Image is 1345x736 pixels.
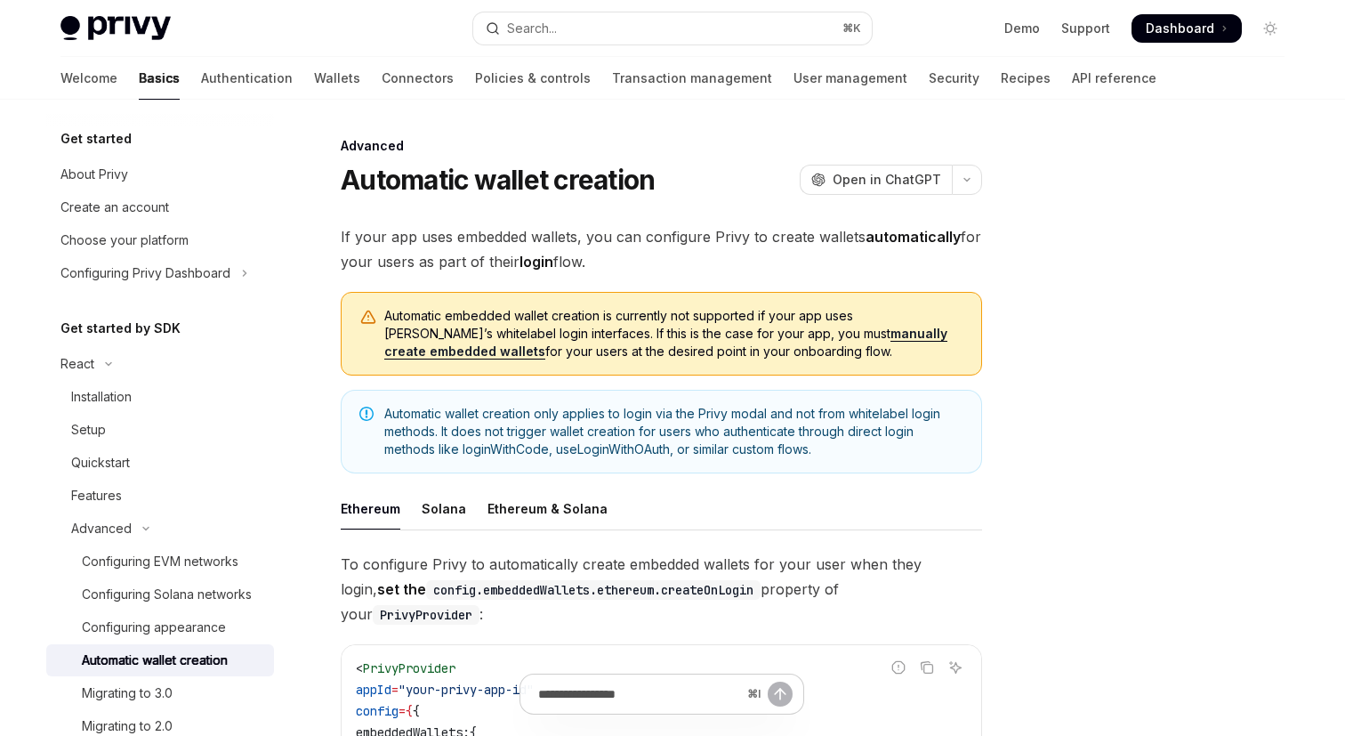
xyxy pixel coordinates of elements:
[46,257,274,289] button: Toggle Configuring Privy Dashboard section
[473,12,872,44] button: Open search
[60,263,230,284] div: Configuring Privy Dashboard
[60,128,132,150] h5: Get started
[373,605,479,625] code: PrivyProvider
[60,318,181,339] h5: Get started by SDK
[929,57,979,100] a: Security
[60,57,117,100] a: Welcome
[71,452,130,473] div: Quickstart
[46,414,274,446] a: Setup
[341,224,982,274] span: If your app uses embedded wallets, you can configure Privy to create wallets for your users as pa...
[487,488,608,530] div: Ethereum & Solana
[46,348,274,380] button: Toggle React section
[382,57,454,100] a: Connectors
[46,513,274,545] button: Toggle Advanced section
[363,660,455,676] span: PrivyProvider
[201,57,293,100] a: Authentication
[341,137,982,155] div: Advanced
[359,309,377,327] svg: Warning
[356,660,363,676] span: <
[842,21,861,36] span: ⌘ K
[60,230,189,251] div: Choose your platform
[46,191,274,223] a: Create an account
[314,57,360,100] a: Wallets
[887,656,910,679] button: Report incorrect code
[46,677,274,709] a: Migrating to 3.0
[82,584,252,605] div: Configuring Solana networks
[944,656,967,679] button: Ask AI
[82,683,173,704] div: Migrating to 3.0
[139,57,180,100] a: Basics
[426,580,761,600] code: config.embeddedWallets.ethereum.createOnLogin
[82,650,228,671] div: Automatic wallet creation
[422,488,466,530] div: Solana
[384,307,963,360] span: Automatic embedded wallet creation is currently not supported if your app uses [PERSON_NAME]’s wh...
[46,447,274,479] a: Quickstart
[71,518,132,539] div: Advanced
[46,578,274,611] a: Configuring Solana networks
[71,386,132,408] div: Installation
[46,224,274,256] a: Choose your platform
[82,617,226,638] div: Configuring appearance
[359,407,374,421] svg: Note
[1132,14,1242,43] a: Dashboard
[800,165,952,195] button: Open in ChatGPT
[46,546,274,578] a: Configuring EVM networks
[60,197,169,218] div: Create an account
[833,171,941,189] span: Open in ChatGPT
[768,682,793,707] button: Send message
[46,644,274,676] a: Automatic wallet creation
[341,164,655,196] h1: Automatic wallet creation
[915,656,938,679] button: Copy the contents from the code block
[60,353,94,375] div: React
[1061,20,1110,37] a: Support
[1004,20,1040,37] a: Demo
[793,57,907,100] a: User management
[475,57,591,100] a: Policies & controls
[60,164,128,185] div: About Privy
[46,381,274,413] a: Installation
[507,18,557,39] div: Search...
[46,480,274,512] a: Features
[46,158,274,190] a: About Privy
[341,488,400,530] div: Ethereum
[612,57,772,100] a: Transaction management
[82,551,238,572] div: Configuring EVM networks
[1256,14,1285,43] button: Toggle dark mode
[377,580,761,598] strong: set the
[384,405,963,458] span: Automatic wallet creation only applies to login via the Privy modal and not from whitelabel login...
[1072,57,1156,100] a: API reference
[866,228,961,246] strong: automatically
[71,419,106,441] div: Setup
[71,485,122,506] div: Features
[1001,57,1051,100] a: Recipes
[46,611,274,643] a: Configuring appearance
[341,552,982,627] span: To configure Privy to automatically create embedded wallets for your user when they login, proper...
[519,253,553,271] strong: login
[538,675,740,714] input: Ask a question...
[60,16,171,41] img: light logo
[1146,20,1214,37] span: Dashboard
